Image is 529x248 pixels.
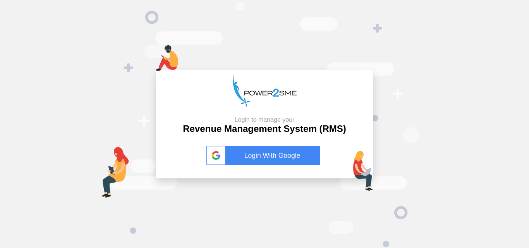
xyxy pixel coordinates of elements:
[156,45,178,71] img: mob-login.png
[183,116,346,123] small: Login to manage your
[183,116,346,135] h2: Revenue Management System (RMS)
[102,147,129,198] img: tab-login.png
[233,75,297,107] img: p2s_logo.png
[206,146,323,165] a: Login With Google
[353,151,373,191] img: lap-login.png
[204,138,325,173] button: Login With Google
